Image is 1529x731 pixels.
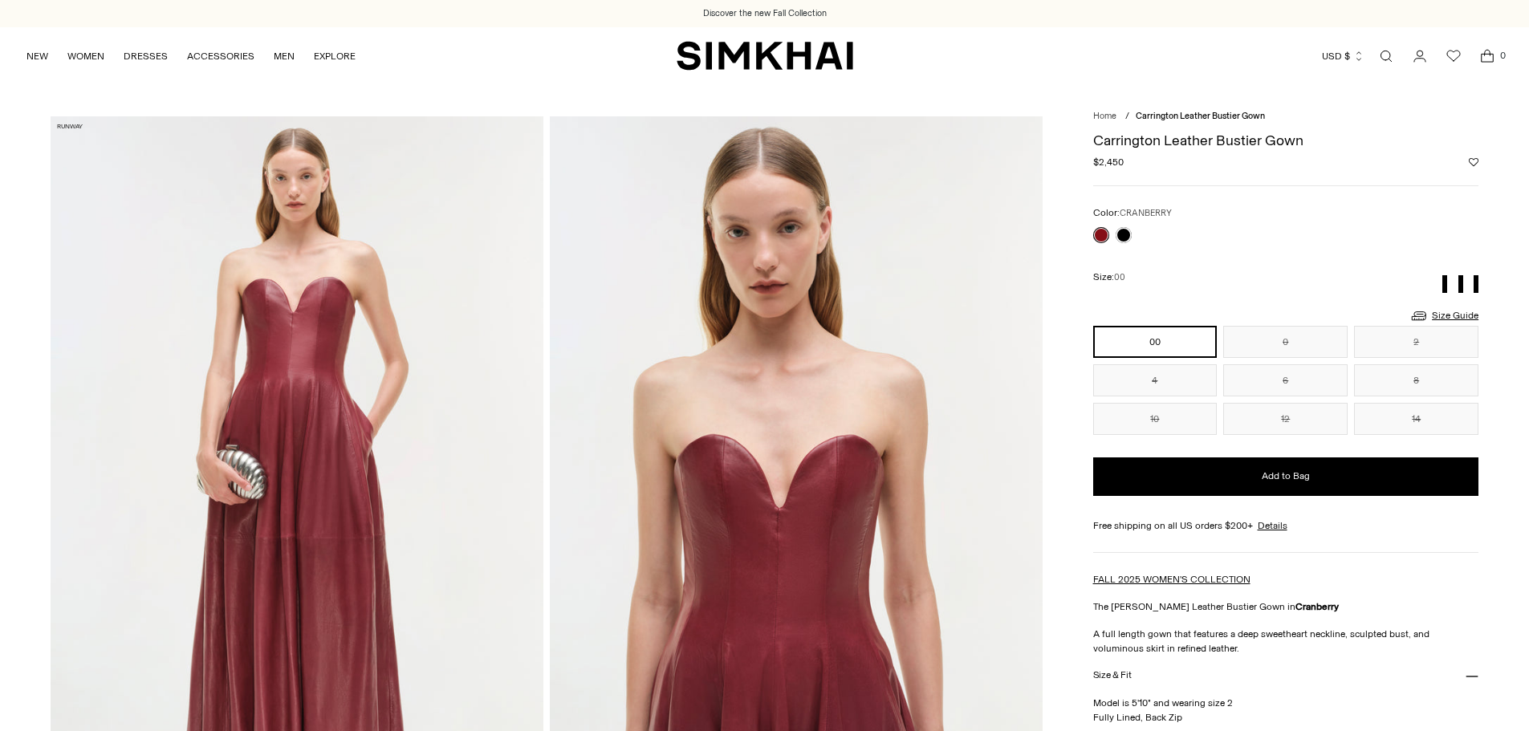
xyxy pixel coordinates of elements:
span: Carrington Leather Bustier Gown [1136,111,1265,121]
a: Discover the new Fall Collection [703,7,827,20]
p: A full length gown that features a deep sweetheart neckline, sculpted bust, and voluminous skirt ... [1093,627,1479,656]
a: Wishlist [1438,40,1470,72]
a: Go to the account page [1404,40,1436,72]
span: CRANBERRY [1120,208,1172,218]
p: Model is 5'10" and wearing size 2 Fully Lined, Back Zip [1093,696,1479,725]
span: 0 [1495,48,1510,63]
button: 8 [1354,364,1478,396]
button: 6 [1223,364,1348,396]
a: EXPLORE [314,39,356,74]
button: 14 [1354,403,1478,435]
button: Size & Fit [1093,656,1479,696]
a: Open search modal [1370,40,1402,72]
button: 0 [1223,326,1348,358]
button: 10 [1093,403,1218,435]
div: Free shipping on all US orders $200+ [1093,518,1479,533]
a: Details [1258,518,1287,533]
a: NEW [26,39,48,74]
a: MEN [274,39,295,74]
strong: Cranberry [1295,601,1339,612]
button: 2 [1354,326,1478,358]
span: $2,450 [1093,155,1124,169]
a: Home [1093,111,1116,121]
nav: breadcrumbs [1093,110,1479,124]
a: DRESSES [124,39,168,74]
label: Size: [1093,270,1125,285]
h3: Size & Fit [1093,670,1132,680]
a: FALL 2025 WOMEN'S COLLECTION [1093,574,1250,585]
button: Add to Wishlist [1469,157,1478,167]
span: Add to Bag [1262,469,1310,483]
a: SIMKHAI [677,40,853,71]
button: 4 [1093,364,1218,396]
button: 12 [1223,403,1348,435]
a: ACCESSORIES [187,39,254,74]
button: Add to Bag [1093,457,1479,496]
span: 00 [1114,272,1125,282]
button: 00 [1093,326,1218,358]
a: Size Guide [1409,306,1478,326]
label: Color: [1093,205,1172,221]
button: USD $ [1322,39,1364,74]
h1: Carrington Leather Bustier Gown [1093,133,1479,148]
div: / [1125,110,1129,124]
p: The [PERSON_NAME] Leather Bustier Gown in [1093,599,1479,614]
a: WOMEN [67,39,104,74]
a: Open cart modal [1471,40,1503,72]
